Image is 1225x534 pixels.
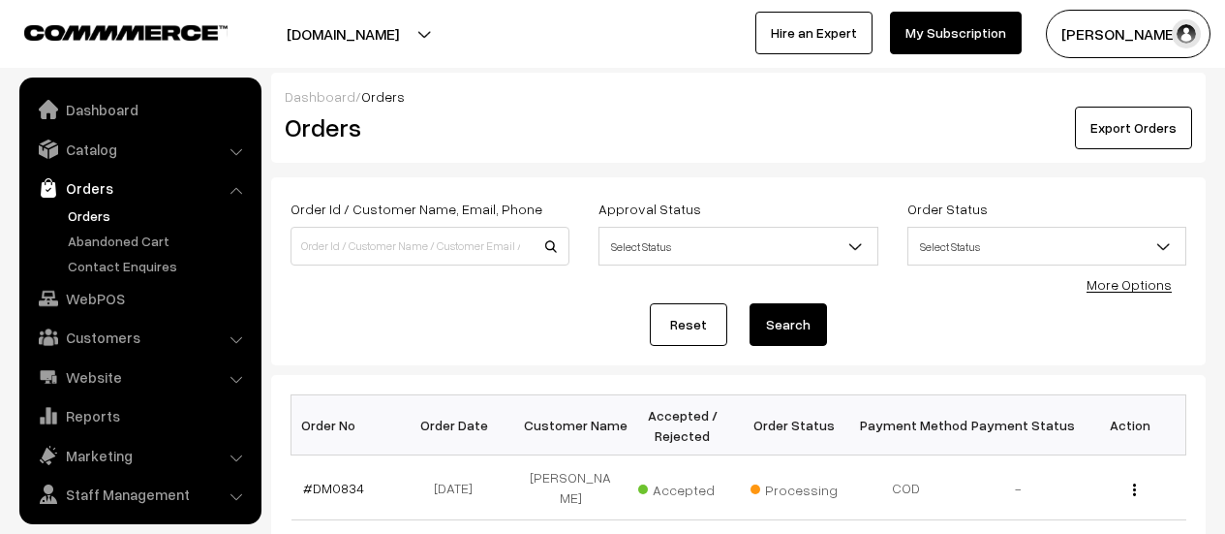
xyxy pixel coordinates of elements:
button: Search [750,303,827,346]
a: Orders [63,205,255,226]
a: Orders [24,171,255,205]
span: Select Status [907,227,1186,266]
input: Order Id / Customer Name / Customer Email / Customer Phone [291,227,569,266]
button: [PERSON_NAME] [1046,10,1210,58]
span: Processing [750,475,847,500]
div: / [285,86,1192,107]
a: Reports [24,398,255,433]
th: Payment Method [850,395,963,455]
th: Accepted / Rejected [627,395,739,455]
img: Menu [1133,484,1136,496]
a: Marketing [24,438,255,473]
h2: Orders [285,112,567,142]
a: Contact Enquires [63,256,255,276]
label: Order Status [907,199,988,219]
a: WebPOS [24,281,255,316]
img: user [1172,19,1201,48]
a: Dashboard [285,88,355,105]
a: More Options [1087,276,1172,293]
img: COMMMERCE [24,25,228,40]
a: Reset [650,303,727,346]
a: Website [24,360,255,394]
a: Hire an Expert [755,12,873,54]
a: Abandoned Cart [63,231,255,251]
a: Dashboard [24,92,255,127]
button: [DOMAIN_NAME] [219,10,467,58]
span: Select Status [598,227,877,266]
label: Order Id / Customer Name, Email, Phone [291,199,542,219]
th: Customer Name [515,395,628,455]
span: Orders [361,88,405,105]
th: Action [1074,395,1186,455]
a: Staff Management [24,477,255,512]
th: Order Date [403,395,515,455]
span: Select Status [908,230,1185,264]
label: Approval Status [598,199,701,219]
span: Select Status [599,230,876,264]
a: My Subscription [890,12,1022,54]
td: - [963,455,1075,520]
a: #DM0834 [303,480,364,496]
button: Export Orders [1075,107,1192,149]
a: COMMMERCE [24,19,194,43]
a: Customers [24,320,255,355]
td: [PERSON_NAME] [515,455,628,520]
th: Payment Status [963,395,1075,455]
a: Catalog [24,132,255,167]
th: Order Status [739,395,851,455]
td: [DATE] [403,455,515,520]
td: COD [850,455,963,520]
th: Order No [291,395,404,455]
span: Accepted [638,475,735,500]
